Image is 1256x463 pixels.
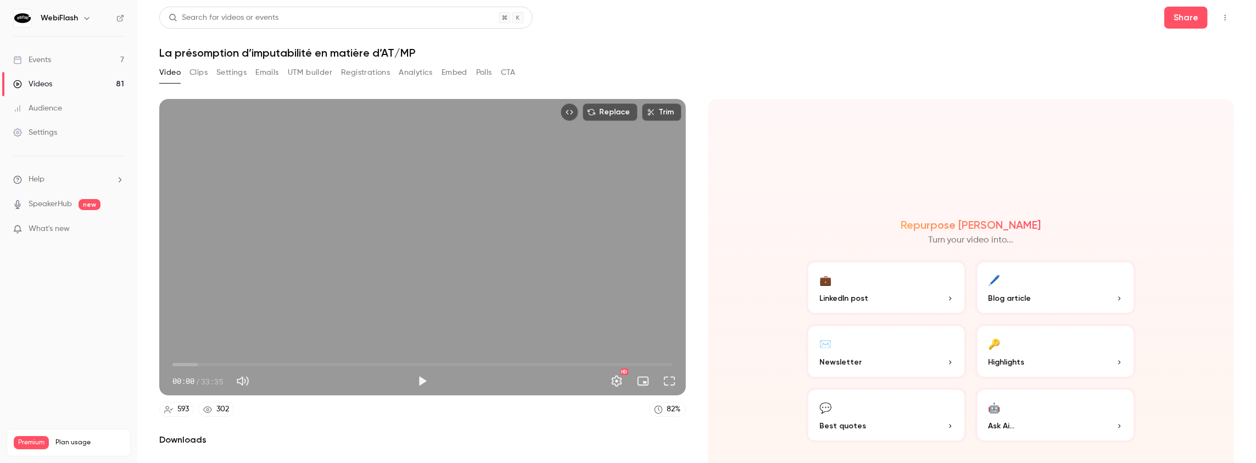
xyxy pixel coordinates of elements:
[288,64,332,81] button: UTM builder
[172,376,223,387] div: 00:00
[13,79,52,90] div: Videos
[989,420,1015,432] span: Ask Ai...
[198,402,234,417] a: 302
[928,234,1014,247] p: Turn your video into...
[989,335,1001,352] div: 🔑
[159,402,194,417] a: 593
[975,388,1136,443] button: 🤖Ask Ai...
[411,370,433,392] button: Play
[255,64,278,81] button: Emails
[216,404,229,415] div: 302
[201,376,223,387] span: 33:35
[1164,7,1208,29] button: Share
[172,376,194,387] span: 00:00
[989,399,1001,416] div: 🤖
[642,103,682,121] button: Trim
[989,356,1025,368] span: Highlights
[29,199,72,210] a: SpeakerHub
[159,64,181,81] button: Video
[159,433,686,447] h2: Downloads
[819,271,831,288] div: 💼
[13,127,57,138] div: Settings
[561,103,578,121] button: Embed video
[13,174,124,185] li: help-dropdown-opener
[819,356,862,368] span: Newsletter
[14,9,31,27] img: WebiFlash
[819,399,831,416] div: 💬
[989,293,1031,304] span: Blog article
[501,64,516,81] button: CTA
[14,436,49,449] span: Premium
[901,218,1041,232] h2: Repurpose [PERSON_NAME]
[13,54,51,65] div: Events
[169,12,278,24] div: Search for videos or events
[806,324,967,379] button: ✉️Newsletter
[79,199,101,210] span: new
[232,370,254,392] button: Mute
[632,370,654,392] button: Turn on miniplayer
[189,64,208,81] button: Clips
[975,324,1136,379] button: 🔑Highlights
[667,404,681,415] div: 82 %
[216,64,247,81] button: Settings
[583,103,638,121] button: Replace
[111,224,124,234] iframe: Noticeable Trigger
[196,376,200,387] span: /
[159,46,1234,59] h1: La présomption d’imputabilité en matière d’AT/MP
[819,420,866,432] span: Best quotes
[29,174,44,185] span: Help
[819,293,868,304] span: LinkedIn post
[177,404,189,415] div: 593
[806,260,967,315] button: 💼LinkedIn post
[476,64,492,81] button: Polls
[989,271,1001,288] div: 🖊️
[649,402,686,417] a: 82%
[29,223,70,235] span: What's new
[819,335,831,352] div: ✉️
[341,64,390,81] button: Registrations
[621,368,628,375] div: HD
[606,370,628,392] button: Settings
[806,388,967,443] button: 💬Best quotes
[399,64,433,81] button: Analytics
[658,370,680,392] button: Full screen
[1216,9,1234,26] button: Top Bar Actions
[55,438,124,447] span: Plan usage
[41,13,78,24] h6: WebiFlash
[13,103,62,114] div: Audience
[975,260,1136,315] button: 🖊️Blog article
[442,64,467,81] button: Embed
